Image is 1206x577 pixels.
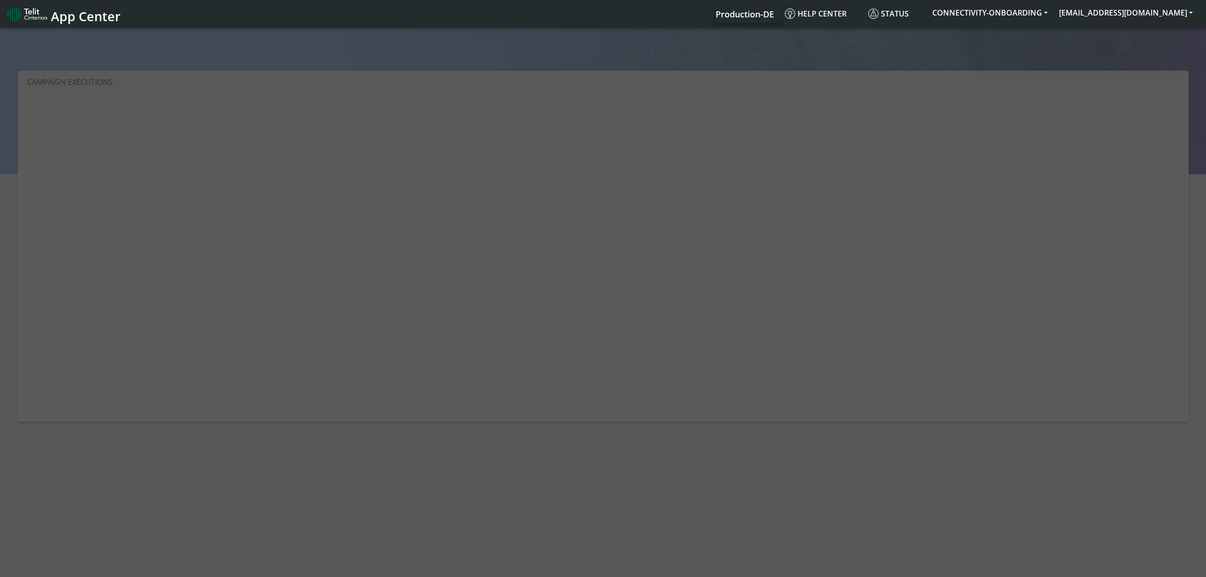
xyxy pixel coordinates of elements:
span: Production-DE [716,8,774,20]
a: Status [864,4,927,23]
span: Status [868,8,909,19]
img: knowledge.svg [785,8,795,19]
span: App Center [51,8,121,25]
button: CONNECTIVITY-ONBOARDING [927,4,1053,21]
span: Help center [785,8,847,19]
a: Help center [781,4,864,23]
a: App Center [8,4,119,24]
button: [EMAIL_ADDRESS][DOMAIN_NAME] [1053,4,1198,21]
img: logo-telit-cinterion-gw-new.png [8,7,47,22]
img: status.svg [868,8,879,19]
a: Your current platform instance [715,4,774,23]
